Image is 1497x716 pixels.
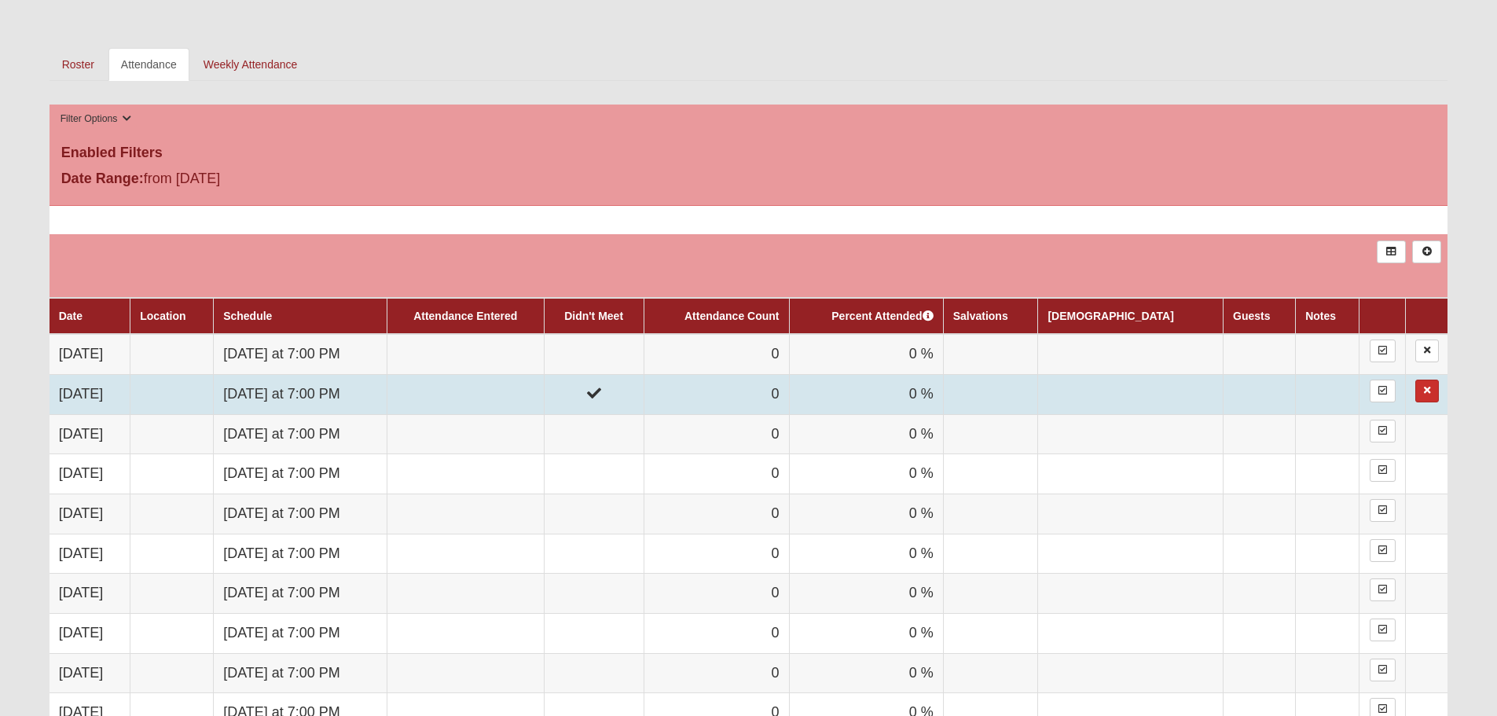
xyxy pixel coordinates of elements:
a: Notes [1305,310,1336,322]
a: Delete [1415,380,1439,402]
td: 0 % [789,614,943,654]
th: Salvations [943,298,1038,334]
td: 0 % [789,574,943,614]
td: 0 % [789,653,943,693]
td: [DATE] [50,614,130,654]
th: [DEMOGRAPHIC_DATA] [1038,298,1224,334]
td: 0 [644,494,789,534]
td: 0 % [789,414,943,454]
td: 0 [644,614,789,654]
a: Export to Excel [1377,241,1406,263]
label: Date Range: [61,168,144,189]
td: [DATE] at 7:00 PM [214,534,387,574]
a: Enter Attendance [1370,340,1396,362]
a: Enter Attendance [1370,619,1396,641]
td: 0 % [789,494,943,534]
td: 0 [644,653,789,693]
td: 0 [644,534,789,574]
a: Attendance Entered [413,310,517,322]
td: [DATE] [50,454,130,494]
td: [DATE] at 7:00 PM [214,494,387,534]
td: [DATE] at 7:00 PM [214,334,387,374]
td: [DATE] [50,414,130,454]
a: Attendance [108,48,189,81]
a: Attendance Count [684,310,780,322]
a: Roster [50,48,107,81]
a: Enter Attendance [1370,499,1396,522]
td: [DATE] at 7:00 PM [214,614,387,654]
td: [DATE] [50,334,130,374]
td: 0 [644,334,789,374]
a: Delete [1415,340,1439,362]
td: 0 [644,574,789,614]
a: Enter Attendance [1370,659,1396,681]
td: 0 % [789,374,943,414]
a: Didn't Meet [564,310,623,322]
a: Alt+N [1412,241,1441,263]
h4: Enabled Filters [61,145,1436,162]
td: [DATE] at 7:00 PM [214,574,387,614]
a: Location [140,310,185,322]
th: Guests [1224,298,1296,334]
a: Enter Attendance [1370,459,1396,482]
div: from [DATE] [50,168,516,193]
td: 0 [644,454,789,494]
a: Percent Attended [831,310,933,322]
td: 0 % [789,534,943,574]
a: Date [59,310,83,322]
td: [DATE] at 7:00 PM [214,414,387,454]
td: [DATE] at 7:00 PM [214,374,387,414]
a: Enter Attendance [1370,420,1396,442]
td: [DATE] [50,374,130,414]
td: 0 % [789,454,943,494]
td: [DATE] [50,574,130,614]
a: Weekly Attendance [191,48,310,81]
td: [DATE] at 7:00 PM [214,454,387,494]
a: Enter Attendance [1370,578,1396,601]
td: [DATE] [50,653,130,693]
td: [DATE] [50,534,130,574]
a: Enter Attendance [1370,380,1396,402]
td: 0 [644,414,789,454]
button: Filter Options [56,111,137,127]
td: [DATE] at 7:00 PM [214,653,387,693]
td: [DATE] [50,494,130,534]
a: Schedule [223,310,272,322]
td: 0 % [789,334,943,374]
a: Enter Attendance [1370,539,1396,562]
td: 0 [644,374,789,414]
